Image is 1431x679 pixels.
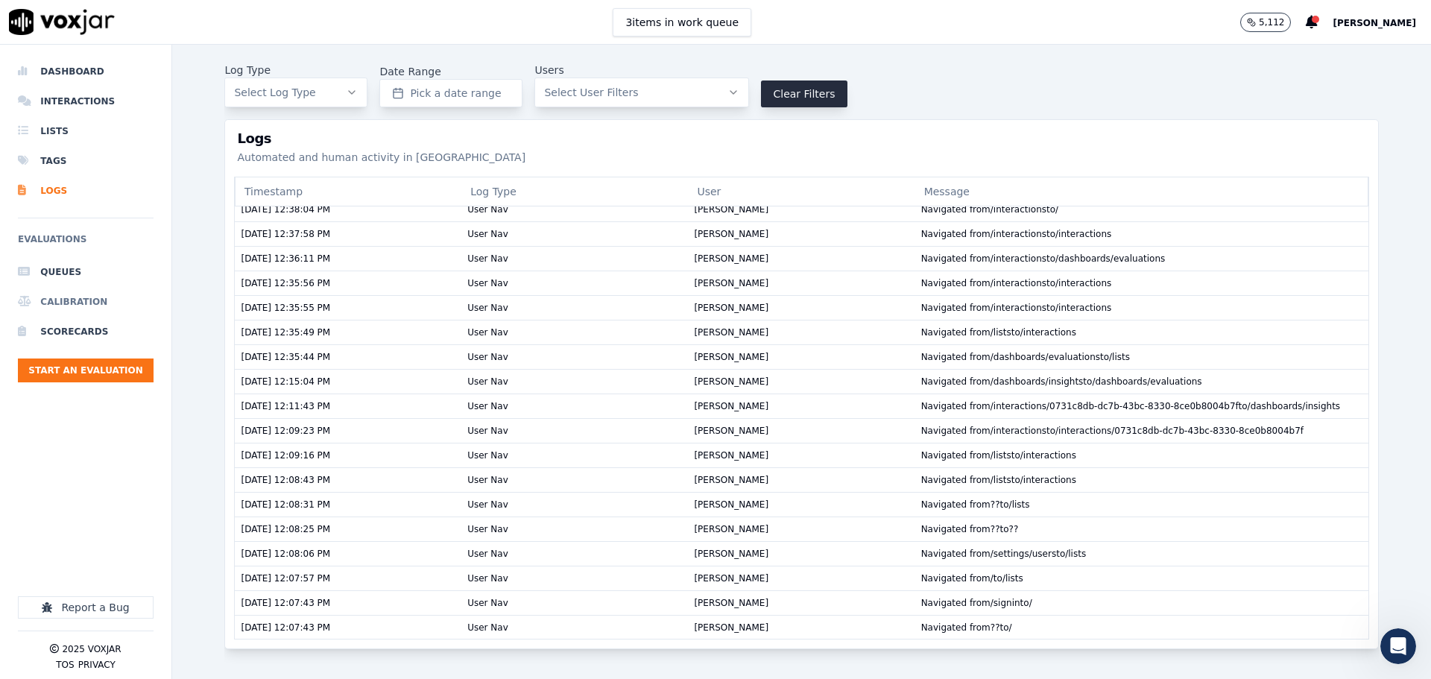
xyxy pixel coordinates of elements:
button: Gif picker [47,488,59,500]
h1: [PERSON_NAME] [72,7,169,19]
button: Home [233,6,262,34]
td: [PERSON_NAME] [688,394,914,418]
td: [PERSON_NAME] [688,320,914,344]
button: 3items in work queue [613,8,751,37]
div: And has the beta version given you trouble? [24,397,233,426]
td: User Nav [461,271,688,295]
td: User Nav [461,541,688,566]
td: [DATE] 12:38:04 PM [235,197,461,221]
td: [PERSON_NAME] [688,517,914,541]
td: Navigated from /lists to /interactions [915,467,1369,492]
button: [PERSON_NAME] [1333,13,1431,31]
button: Report a Bug [18,596,154,619]
td: [PERSON_NAME] [688,467,914,492]
td: [DATE] 12:36:11 PM [235,246,461,271]
div: Awesome. Is he the only one? [24,364,180,379]
button: Upload attachment [71,488,83,500]
button: Clear Filters [761,80,847,107]
td: [PERSON_NAME] [688,344,914,369]
div: Jason says… [12,295,286,354]
div: User [688,177,914,206]
button: go back [10,6,38,34]
div: And has the beta version given you trouble? [12,388,244,435]
td: Navigated from /interactions to /interactions [915,221,1369,246]
iframe: Intercom live chat [1380,628,1416,664]
td: [PERSON_NAME] [688,615,914,639]
td: [PERSON_NAME] [688,197,914,221]
td: User Nav [461,492,688,517]
div: Please do! ​ [220,304,274,333]
td: User Nav [461,246,688,271]
td: [DATE] 12:35:44 PM [235,344,461,369]
div: Log Type [461,177,688,206]
li: Calibration [18,287,154,317]
a: Lists [18,116,154,146]
div: [PERSON_NAME] is selected. His calls should starting coming in with the rest now [12,437,244,499]
span: Select User Filters [544,85,638,100]
td: User Nav [461,295,688,320]
h6: Evaluations [18,230,154,257]
h3: Logs [237,132,1365,145]
td: Navigated from /interactions to /interactions/0731c8db-dc7b-43bc-8330-8ce0b8004b7f [915,418,1369,443]
p: 2025 Voxjar [62,643,121,655]
td: [DATE] 12:35:49 PM [235,320,461,344]
button: Emoji picker [23,488,35,500]
span: Pick a date range [410,86,501,101]
td: User Nav [461,615,688,639]
span: Select Log Type [234,85,315,100]
a: Tags [18,146,154,176]
a: Scorecards [18,317,154,347]
td: [PERSON_NAME] [688,566,914,590]
td: [PERSON_NAME] [688,541,914,566]
label: Log Type [224,63,367,78]
td: Navigated from ?? to /lists [915,492,1369,517]
td: Navigated from /interactions/0731c8db-dc7b-43bc-8330-8ce0b8004b7f to /dashboards/insights [915,394,1369,418]
td: User Nav [461,221,688,246]
a: Logs [18,176,154,206]
div: Curtis says… [12,355,286,389]
button: Privacy [78,659,116,671]
td: Navigated from /settings/users to /lists [915,541,1369,566]
div: Timestamp [235,177,461,206]
a: Dashboard [18,57,154,86]
td: User Nav [461,418,688,443]
td: User Nav [461,566,688,590]
td: [DATE] 12:08:43 PM [235,467,461,492]
td: [PERSON_NAME] [688,246,914,271]
div: [PERSON_NAME] is selected. His calls should starting coming in with the rest now [24,446,233,490]
td: [DATE] 12:07:43 PM [235,615,461,639]
img: voxjar logo [9,9,115,35]
td: Navigated from ?? to / [915,615,1369,639]
td: Navigated from /lists to /interactions [915,443,1369,467]
td: [PERSON_NAME] [688,369,914,394]
p: Automated and human activity in [GEOGRAPHIC_DATA] [237,150,1365,165]
td: [PERSON_NAME] [688,443,914,467]
div: Curtis says… [12,437,286,531]
label: Date Range [379,64,522,79]
td: User Nav [461,467,688,492]
td: [PERSON_NAME] [688,221,914,246]
td: Navigated from ?? to ?? [915,517,1369,541]
button: Start an Evaluation [18,359,154,382]
div: Awesome. Is he the only one? [12,355,192,388]
td: [DATE] 12:07:43 PM [235,590,461,615]
td: User Nav [461,369,688,394]
td: Navigated from /dashboards/insights to /dashboards/evaluations [915,369,1369,394]
td: [PERSON_NAME] [688,295,914,320]
div: Jason says… [12,262,286,296]
td: Navigated from /lists to /interactions [915,320,1369,344]
td: Navigated from /interactions to /interactions [915,271,1369,295]
td: Navigated from /dashboards/evaluations to /lists [915,344,1369,369]
td: User Nav [461,590,688,615]
td: [DATE] 12:07:57 PM [235,566,461,590]
td: [DATE] 12:08:06 PM [235,541,461,566]
td: [PERSON_NAME] [688,418,914,443]
td: [PERSON_NAME] [688,492,914,517]
td: [DATE] 12:09:16 PM [235,443,461,467]
td: Navigated from /interactions to / [915,197,1369,221]
button: 5,112 [1240,13,1291,32]
td: User Nav [461,320,688,344]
